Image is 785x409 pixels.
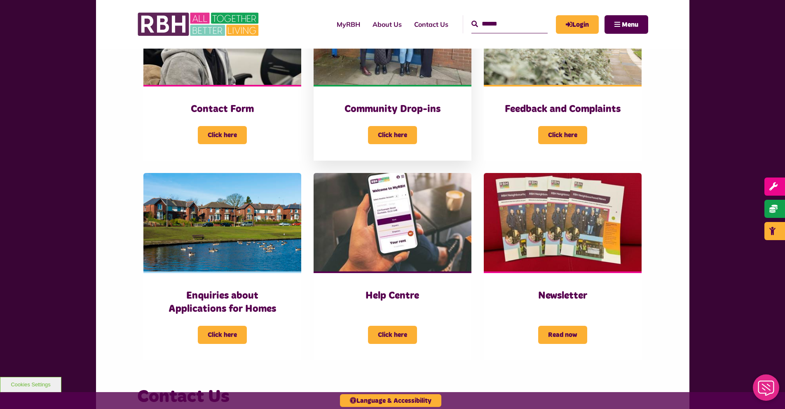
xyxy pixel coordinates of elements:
[368,126,417,144] span: Click here
[408,13,455,35] a: Contact Us
[556,15,599,34] a: MyRBH
[314,173,471,272] img: Myrbh Man Wth Mobile Correct
[330,13,366,35] a: MyRBH
[484,173,642,272] img: RBH Newsletter Copies
[330,290,455,302] h3: Help Centre
[314,173,471,360] a: Help Centre Click here
[340,394,441,407] button: Language & Accessibility
[160,290,285,315] h3: Enquiries about Applications for Homes
[198,326,247,344] span: Click here
[538,126,587,144] span: Click here
[137,8,261,40] img: RBH
[538,326,587,344] span: Read now
[143,173,301,272] img: Dewhirst Rd 03
[622,21,638,28] span: Menu
[160,103,285,116] h3: Contact Form
[471,15,548,33] input: Search
[484,173,642,360] a: Newsletter Read now
[330,103,455,116] h3: Community Drop-ins
[366,13,408,35] a: About Us
[137,385,648,409] h3: Contact Us
[500,103,625,116] h3: Feedback and Complaints
[198,126,247,144] span: Click here
[605,15,648,34] button: Navigation
[143,173,301,360] a: Enquiries about Applications for Homes Click here
[748,372,785,409] iframe: Netcall Web Assistant for live chat
[368,326,417,344] span: Click here
[500,290,625,302] h3: Newsletter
